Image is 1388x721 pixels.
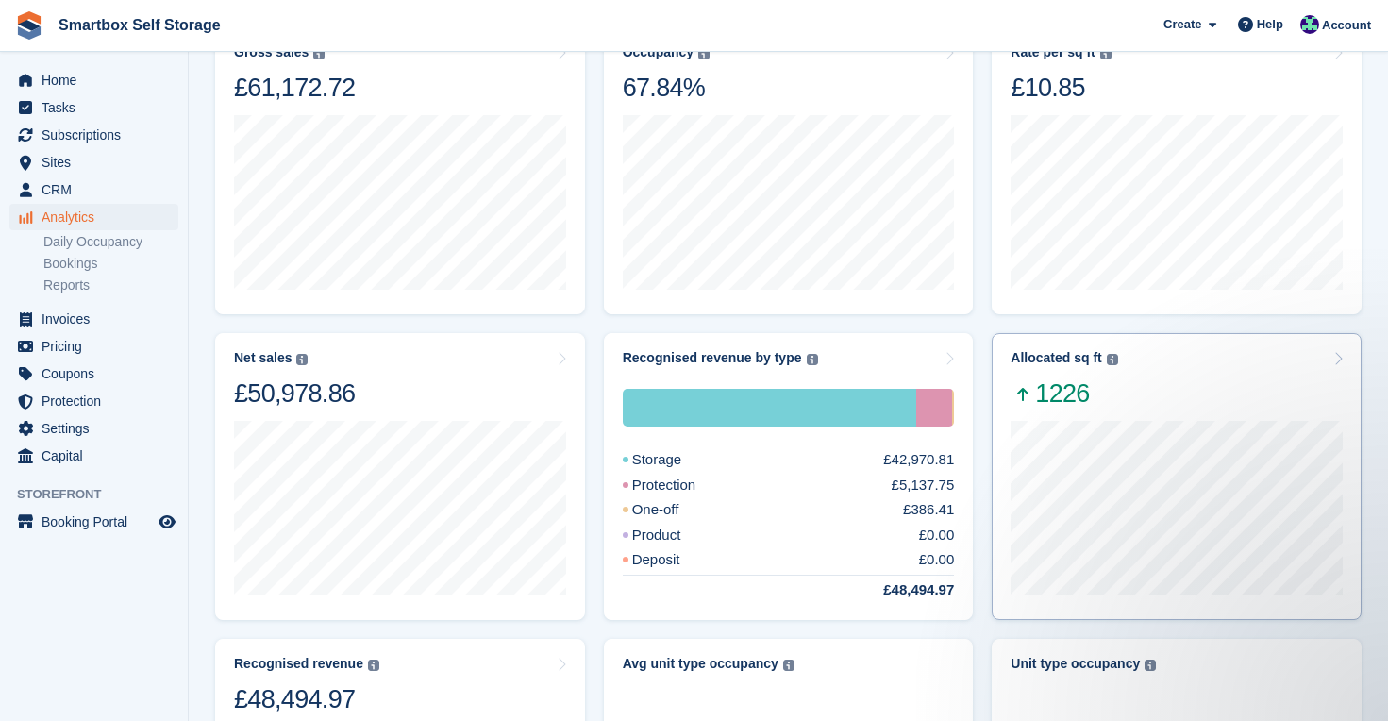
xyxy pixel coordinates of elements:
[623,656,778,672] div: Avg unit type occupancy
[919,525,955,546] div: £0.00
[783,660,794,671] img: icon-info-grey-7440780725fd019a000dd9b08b2336e03edf1995a4989e88bcd33f0948082b44.svg
[42,204,155,230] span: Analytics
[807,354,818,365] img: icon-info-grey-7440780725fd019a000dd9b08b2336e03edf1995a4989e88bcd33f0948082b44.svg
[1107,354,1118,365] img: icon-info-grey-7440780725fd019a000dd9b08b2336e03edf1995a4989e88bcd33f0948082b44.svg
[9,415,178,442] a: menu
[623,499,725,521] div: One-off
[9,360,178,387] a: menu
[1011,656,1140,672] div: Unit type occupancy
[43,233,178,251] a: Daily Occupancy
[1300,15,1319,34] img: Roger Canham
[42,176,155,203] span: CRM
[43,255,178,273] a: Bookings
[883,449,954,471] div: £42,970.81
[51,9,228,41] a: Smartbox Self Storage
[234,377,355,410] div: £50,978.86
[296,354,308,365] img: icon-info-grey-7440780725fd019a000dd9b08b2336e03edf1995a4989e88bcd33f0948082b44.svg
[9,176,178,203] a: menu
[623,350,802,366] div: Recognised revenue by type
[42,333,155,360] span: Pricing
[1100,48,1112,59] img: icon-info-grey-7440780725fd019a000dd9b08b2336e03edf1995a4989e88bcd33f0948082b44.svg
[42,122,155,148] span: Subscriptions
[1011,377,1117,410] span: 1226
[916,389,951,427] div: Protection
[1163,15,1201,34] span: Create
[698,48,710,59] img: icon-info-grey-7440780725fd019a000dd9b08b2336e03edf1995a4989e88bcd33f0948082b44.svg
[156,511,178,533] a: Preview store
[623,389,917,427] div: Storage
[234,44,309,60] div: Gross sales
[623,525,727,546] div: Product
[9,509,178,535] a: menu
[1011,44,1095,60] div: Rate per sq ft
[1257,15,1283,34] span: Help
[234,72,355,104] div: £61,172.72
[952,389,955,427] div: One-off
[42,149,155,176] span: Sites
[892,475,955,496] div: £5,137.75
[919,549,955,571] div: £0.00
[903,499,954,521] div: £386.41
[42,360,155,387] span: Coupons
[234,656,363,672] div: Recognised revenue
[9,67,178,93] a: menu
[42,509,155,535] span: Booking Portal
[9,94,178,121] a: menu
[9,149,178,176] a: menu
[368,660,379,671] img: icon-info-grey-7440780725fd019a000dd9b08b2336e03edf1995a4989e88bcd33f0948082b44.svg
[623,449,727,471] div: Storage
[623,549,726,571] div: Deposit
[42,443,155,469] span: Capital
[9,443,178,469] a: menu
[1145,660,1156,671] img: icon-info-grey-7440780725fd019a000dd9b08b2336e03edf1995a4989e88bcd33f0948082b44.svg
[42,415,155,442] span: Settings
[1011,350,1101,366] div: Allocated sq ft
[623,72,710,104] div: 67.84%
[1011,72,1111,104] div: £10.85
[313,48,325,59] img: icon-info-grey-7440780725fd019a000dd9b08b2336e03edf1995a4989e88bcd33f0948082b44.svg
[15,11,43,40] img: stora-icon-8386f47178a22dfd0bd8f6a31ec36ba5ce8667c1dd55bd0f319d3a0aa187defe.svg
[17,485,188,504] span: Storefront
[9,306,178,332] a: menu
[42,67,155,93] span: Home
[1322,16,1371,35] span: Account
[9,204,178,230] a: menu
[234,683,379,715] div: £48,494.97
[43,277,178,294] a: Reports
[42,388,155,414] span: Protection
[9,333,178,360] a: menu
[42,306,155,332] span: Invoices
[838,579,954,601] div: £48,494.97
[623,475,742,496] div: Protection
[42,94,155,121] span: Tasks
[623,44,694,60] div: Occupancy
[9,122,178,148] a: menu
[234,350,292,366] div: Net sales
[9,388,178,414] a: menu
